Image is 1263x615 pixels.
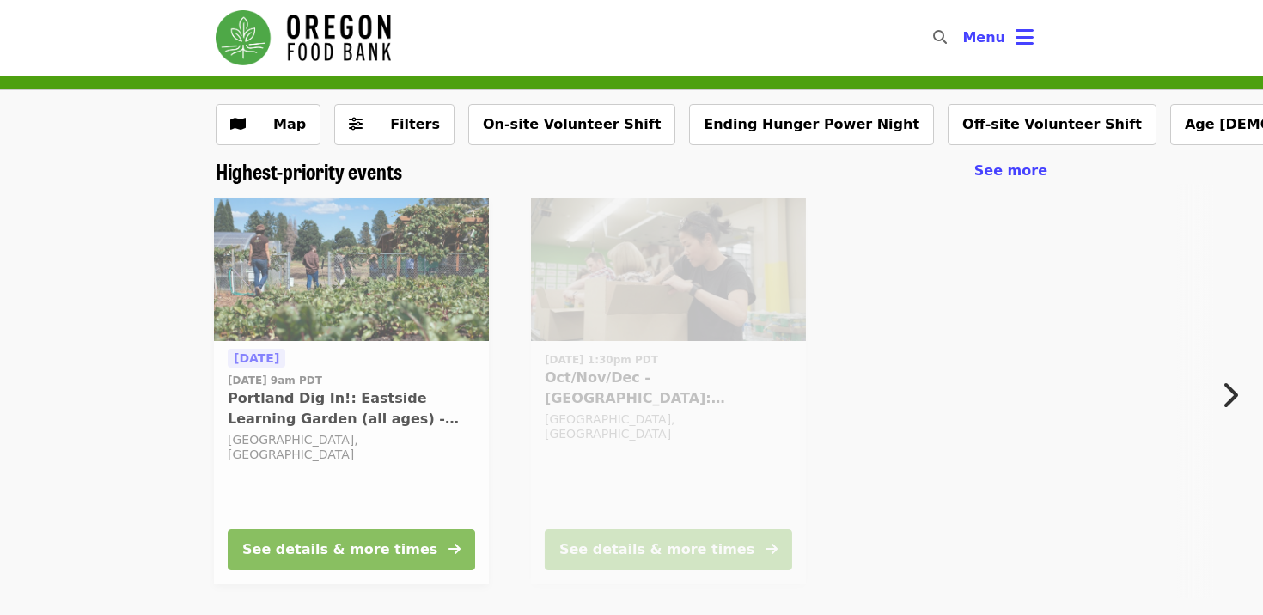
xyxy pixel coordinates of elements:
[228,433,475,462] div: [GEOGRAPHIC_DATA], [GEOGRAPHIC_DATA]
[962,29,1005,46] span: Menu
[545,529,792,570] button: See details & more times
[468,104,675,145] button: On-site Volunteer Shift
[545,412,792,441] div: [GEOGRAPHIC_DATA], [GEOGRAPHIC_DATA]
[334,104,455,145] button: Filters (0 selected)
[689,104,934,145] button: Ending Hunger Power Night
[390,116,440,132] span: Filters
[273,116,306,132] span: Map
[545,352,658,368] time: [DATE] 1:30pm PDT
[531,198,806,584] a: See details for "Oct/Nov/Dec - Portland: Repack/Sort (age 8+)"
[234,351,279,365] span: [DATE]
[202,159,1061,184] div: Highest-priority events
[933,29,947,46] i: search icon
[974,161,1047,181] a: See more
[1016,25,1034,50] i: bars icon
[349,116,363,132] i: sliders-h icon
[957,17,971,58] input: Search
[216,104,320,145] button: Show map view
[448,541,461,557] i: arrow-right icon
[228,373,322,388] time: [DATE] 9am PDT
[230,116,246,132] i: map icon
[559,539,754,560] div: See details & more times
[214,198,489,342] img: Portland Dig In!: Eastside Learning Garden (all ages) - Aug/Sept/Oct organized by Oregon Food Bank
[214,198,489,584] a: See details for "Portland Dig In!: Eastside Learning Garden (all ages) - Aug/Sept/Oct"
[228,529,475,570] button: See details & more times
[531,198,806,342] img: Oct/Nov/Dec - Portland: Repack/Sort (age 8+) organized by Oregon Food Bank
[216,159,402,184] a: Highest-priority events
[1221,379,1238,411] i: chevron-right icon
[948,104,1156,145] button: Off-site Volunteer Shift
[545,368,792,409] span: Oct/Nov/Dec - [GEOGRAPHIC_DATA]: Repack/Sort (age [DEMOGRAPHIC_DATA]+)
[1206,371,1263,419] button: Next item
[216,155,402,186] span: Highest-priority events
[242,539,437,560] div: See details & more times
[766,541,778,557] i: arrow-right icon
[228,388,475,429] span: Portland Dig In!: Eastside Learning Garden (all ages) - Aug/Sept/Oct
[216,10,391,65] img: Oregon Food Bank - Home
[974,162,1047,179] span: See more
[949,17,1047,58] button: Toggle account menu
